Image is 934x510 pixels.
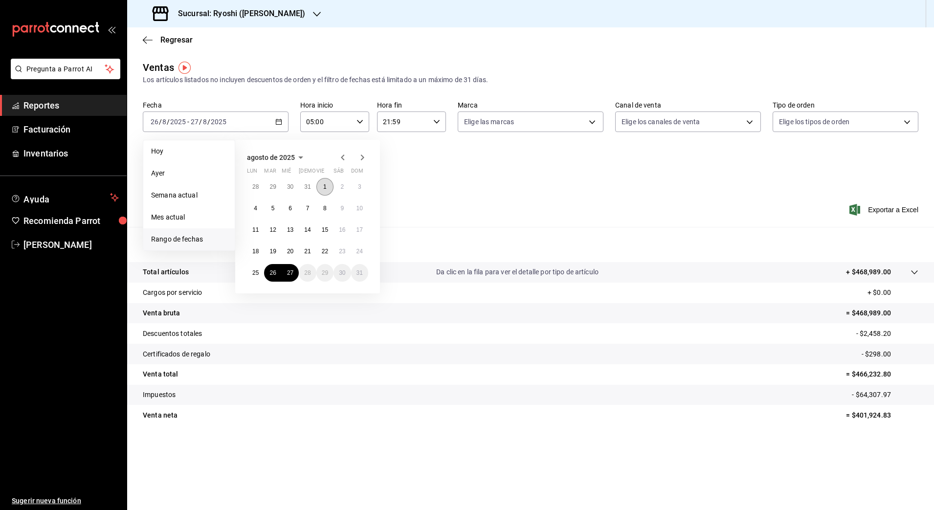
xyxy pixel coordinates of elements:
abbr: 13 de agosto de 2025 [287,226,293,233]
span: Ayuda [23,192,106,203]
button: 14 de agosto de 2025 [299,221,316,239]
abbr: 2 de agosto de 2025 [340,183,344,190]
abbr: 15 de agosto de 2025 [322,226,328,233]
button: 29 de julio de 2025 [264,178,281,196]
button: 3 de agosto de 2025 [351,178,368,196]
label: Hora fin [377,102,446,109]
abbr: 12 de agosto de 2025 [269,226,276,233]
div: Ventas [143,60,174,75]
span: Hoy [151,146,227,156]
button: 27 de agosto de 2025 [282,264,299,282]
abbr: 17 de agosto de 2025 [356,226,363,233]
label: Fecha [143,102,289,109]
button: 8 de agosto de 2025 [316,200,334,217]
abbr: 28 de agosto de 2025 [304,269,311,276]
span: Elige los tipos de orden [779,117,849,127]
span: agosto de 2025 [247,154,295,161]
label: Marca [458,102,603,109]
button: 31 de julio de 2025 [299,178,316,196]
button: 5 de agosto de 2025 [264,200,281,217]
abbr: 7 de agosto de 2025 [306,205,310,212]
button: 26 de agosto de 2025 [264,264,281,282]
span: Pregunta a Parrot AI [26,64,105,74]
button: 31 de agosto de 2025 [351,264,368,282]
label: Tipo de orden [773,102,918,109]
span: Recomienda Parrot [23,214,119,227]
button: 15 de agosto de 2025 [316,221,334,239]
abbr: 10 de agosto de 2025 [356,205,363,212]
abbr: 16 de agosto de 2025 [339,226,345,233]
p: Cargos por servicio [143,288,202,298]
p: Certificados de regalo [143,349,210,359]
button: agosto de 2025 [247,152,307,163]
input: -- [162,118,167,126]
span: Ayer [151,168,227,178]
abbr: 9 de agosto de 2025 [340,205,344,212]
abbr: 6 de agosto de 2025 [289,205,292,212]
abbr: jueves [299,168,356,178]
button: 30 de agosto de 2025 [334,264,351,282]
span: Inventarios [23,147,119,160]
span: Mes actual [151,212,227,222]
p: Venta bruta [143,308,180,318]
p: Resumen [143,239,918,250]
abbr: 30 de julio de 2025 [287,183,293,190]
span: - [187,118,189,126]
p: + $0.00 [867,288,918,298]
abbr: 21 de agosto de 2025 [304,248,311,255]
button: Tooltip marker [178,62,191,74]
span: Regresar [160,35,193,44]
abbr: 27 de agosto de 2025 [287,269,293,276]
abbr: viernes [316,168,324,178]
abbr: 18 de agosto de 2025 [252,248,259,255]
a: Pregunta a Parrot AI [7,71,120,81]
span: [PERSON_NAME] [23,238,119,251]
abbr: 23 de agosto de 2025 [339,248,345,255]
button: 6 de agosto de 2025 [282,200,299,217]
abbr: miércoles [282,168,291,178]
abbr: 28 de julio de 2025 [252,183,259,190]
button: 10 de agosto de 2025 [351,200,368,217]
abbr: 4 de agosto de 2025 [254,205,257,212]
span: Reportes [23,99,119,112]
input: -- [190,118,199,126]
abbr: 31 de julio de 2025 [304,183,311,190]
abbr: 8 de agosto de 2025 [323,205,327,212]
button: 23 de agosto de 2025 [334,243,351,260]
label: Canal de venta [615,102,761,109]
button: 20 de agosto de 2025 [282,243,299,260]
button: 4 de agosto de 2025 [247,200,264,217]
button: 18 de agosto de 2025 [247,243,264,260]
span: / [167,118,170,126]
button: 12 de agosto de 2025 [264,221,281,239]
p: - $298.00 [862,349,918,359]
input: -- [150,118,159,126]
p: Venta neta [143,410,178,421]
p: Descuentos totales [143,329,202,339]
button: 19 de agosto de 2025 [264,243,281,260]
button: 29 de agosto de 2025 [316,264,334,282]
abbr: 22 de agosto de 2025 [322,248,328,255]
input: ---- [210,118,227,126]
abbr: 11 de agosto de 2025 [252,226,259,233]
p: = $468,989.00 [846,308,918,318]
button: 11 de agosto de 2025 [247,221,264,239]
abbr: 29 de agosto de 2025 [322,269,328,276]
abbr: 14 de agosto de 2025 [304,226,311,233]
button: 13 de agosto de 2025 [282,221,299,239]
button: 16 de agosto de 2025 [334,221,351,239]
button: Exportar a Excel [851,204,918,216]
span: / [159,118,162,126]
button: open_drawer_menu [108,25,115,33]
span: / [199,118,202,126]
span: Sugerir nueva función [12,496,119,506]
button: 28 de julio de 2025 [247,178,264,196]
button: Regresar [143,35,193,44]
abbr: 1 de agosto de 2025 [323,183,327,190]
abbr: martes [264,168,276,178]
p: + $468,989.00 [846,267,891,277]
abbr: 29 de julio de 2025 [269,183,276,190]
button: 9 de agosto de 2025 [334,200,351,217]
abbr: lunes [247,168,257,178]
